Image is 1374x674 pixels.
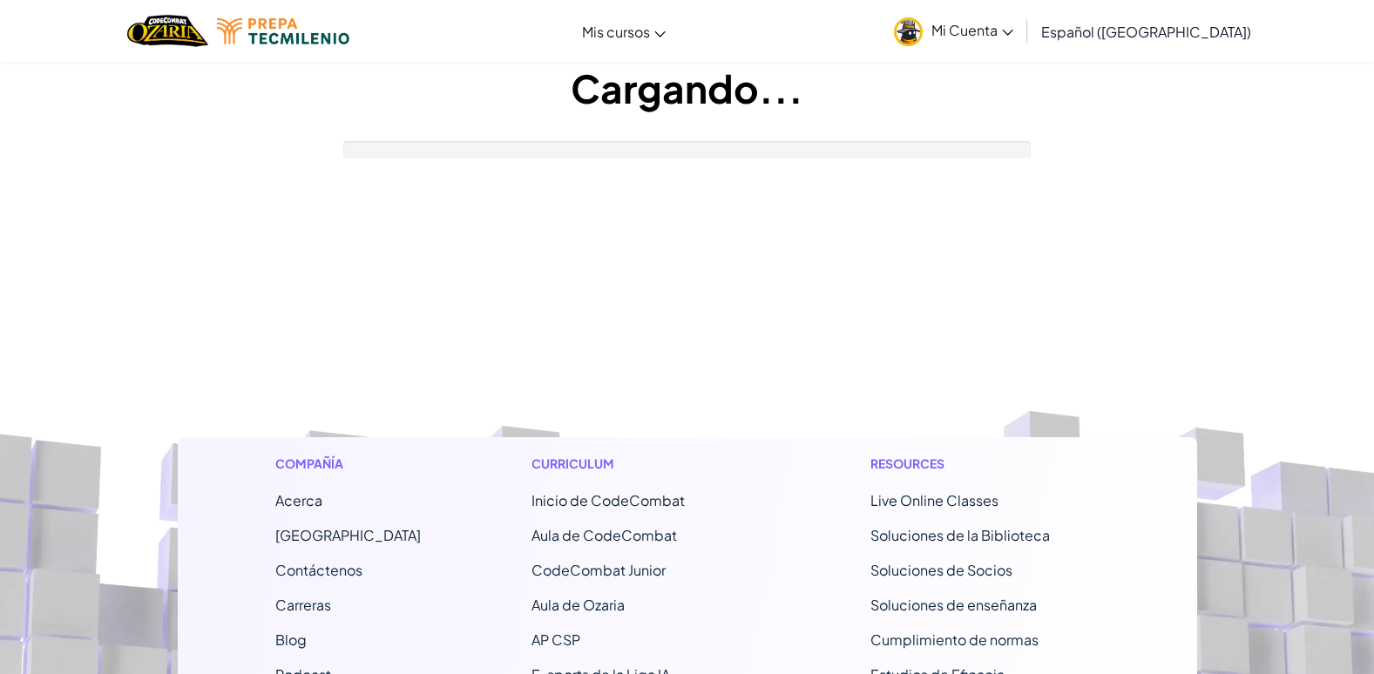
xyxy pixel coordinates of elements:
[870,630,1039,649] a: Cumplimiento de normas
[870,526,1050,544] a: Soluciones de la Biblioteca
[531,526,677,544] a: Aula de CodeCombat
[1032,8,1260,55] a: Español ([GEOGRAPHIC_DATA])
[582,23,650,41] span: Mis cursos
[531,491,685,509] span: Inicio de CodeCombat
[275,491,322,509] a: Acerca
[275,526,421,544] a: [GEOGRAPHIC_DATA]
[275,455,421,473] h1: Compañía
[931,21,1013,39] span: Mi Cuenta
[217,18,349,44] img: Tecmilenio logo
[127,13,208,49] img: Home
[870,455,1100,473] h1: Resources
[870,491,998,509] a: Live Online Classes
[127,13,208,49] a: Ozaria by CodeCombat logo
[531,455,761,473] h1: Curriculum
[870,596,1037,614] a: Soluciones de enseñanza
[1041,23,1251,41] span: Español ([GEOGRAPHIC_DATA])
[870,561,1012,579] a: Soluciones de Socios
[275,561,362,579] span: Contáctenos
[275,630,307,649] a: Blog
[275,596,331,614] a: Carreras
[531,561,666,579] a: CodeCombat Junior
[573,8,674,55] a: Mis cursos
[531,630,580,649] a: AP CSP
[885,3,1022,58] a: Mi Cuenta
[531,596,625,614] a: Aula de Ozaria
[894,17,923,46] img: avatar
